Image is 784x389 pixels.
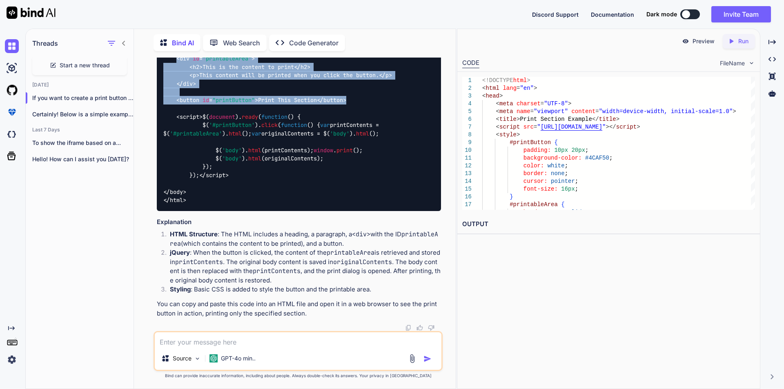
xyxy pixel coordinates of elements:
[616,124,636,130] span: script
[637,124,640,130] span: >
[523,162,543,169] span: color:
[5,353,19,367] img: settings
[261,122,278,129] span: click
[281,122,307,129] span: function
[499,131,517,138] span: style
[646,10,677,18] span: Dark mode
[32,110,134,118] p: Certainly! Below is a simple example of ...
[591,11,634,18] span: Documentation
[336,147,353,154] span: print
[356,130,369,137] span: html
[170,230,218,238] strong: HTML Structure
[289,38,339,48] p: Code Generator
[253,267,301,275] code: printContents
[416,325,423,331] img: like
[193,63,199,71] span: h2
[252,130,261,137] span: var
[320,122,330,129] span: var
[585,209,599,216] span: #ccc
[517,85,520,91] span: =
[330,130,350,137] span: 'body'
[482,77,513,84] span: <!DOCTYPE
[720,59,745,67] span: FileName
[170,130,222,137] span: '#printableArea'
[223,38,260,48] p: Web Search
[523,186,557,192] span: font-size:
[5,105,19,119] img: premium
[733,108,736,115] span: >
[532,10,579,19] button: Discord Support
[209,354,218,362] img: GPT-4o mini
[203,97,209,104] span: id
[534,85,537,91] span: >
[352,230,370,238] code: <div>
[405,325,412,331] img: copy
[170,188,183,196] span: body
[517,108,530,115] span: name
[248,155,261,162] span: html
[599,116,616,122] span: title
[523,155,581,161] span: background-color:
[212,97,255,104] span: "printButton"
[575,178,578,184] span: ;
[172,38,194,48] p: Bind AI
[193,71,196,79] span: p
[173,354,192,362] p: Source
[499,93,503,99] span: >
[242,113,258,120] span: ready
[520,85,534,91] span: "en"
[462,139,472,147] div: 9
[163,230,441,248] li: : The HTML includes a heading, a paragraph, a with the ID (which contains the content to be print...
[599,108,733,115] span: "width=device-width, initial-scale=1.0"
[499,116,517,122] span: title
[462,58,479,68] div: CODE
[189,63,203,71] span: < >
[327,249,374,257] code: printableArea
[462,209,472,216] div: 18
[189,71,199,79] span: < >
[517,100,541,107] span: charset
[462,116,472,123] div: 6
[193,55,199,62] span: id
[26,127,134,133] h2: Last 7 Days
[60,61,110,69] span: Start a new thread
[527,77,530,84] span: >
[575,186,578,192] span: ;
[609,155,612,161] span: ;
[221,354,256,362] p: GPT-4o min..
[457,215,760,234] h2: OUTPUT
[541,124,602,130] span: [URL][DOMAIN_NAME]
[462,92,472,100] div: 3
[163,248,441,285] li: : When the button is clicked, the content of the is retrieved and stored in . The original body c...
[180,55,189,62] span: div
[163,188,186,196] span: </ >
[530,108,533,115] span: =
[486,85,499,91] span: html
[462,185,472,193] div: 15
[534,108,568,115] span: "viewport"
[486,93,499,99] span: head
[544,100,568,107] span: "UTF-8"
[510,193,513,200] span: }
[748,60,755,67] img: chevron down
[5,83,19,97] img: githubLight
[599,209,602,216] span: ;
[462,131,472,139] div: 8
[26,82,134,88] h2: [DATE]
[564,209,581,216] span: solid
[517,131,520,138] span: >
[496,108,499,115] span: <
[571,108,595,115] span: content
[561,201,564,208] span: {
[176,113,203,120] span: < >
[5,61,19,75] img: ai-studio
[462,84,472,92] div: 2
[571,147,585,153] span: 20px
[248,147,261,154] span: html
[203,55,252,62] span: "printableArea"
[496,100,499,107] span: <
[585,147,588,153] span: ;
[606,124,616,130] span: ></
[496,124,499,130] span: <
[462,108,472,116] div: 5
